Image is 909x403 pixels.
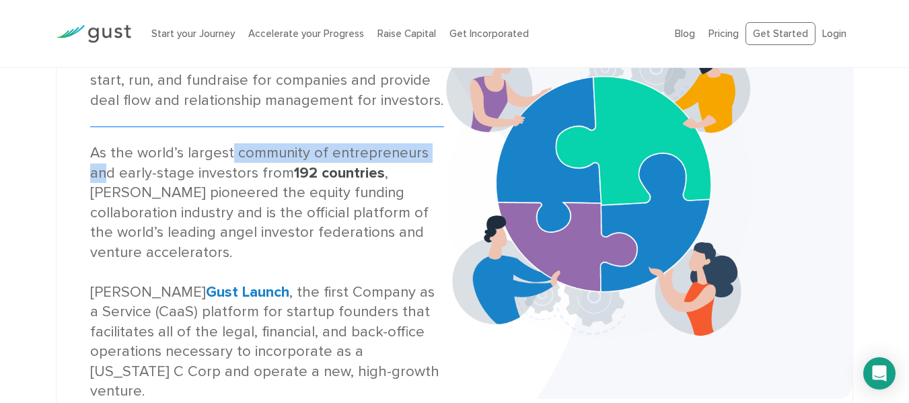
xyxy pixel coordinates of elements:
[377,28,436,40] a: Raise Capital
[675,28,695,40] a: Blog
[294,164,385,182] strong: 192 countries
[746,22,815,46] a: Get Started
[708,28,739,40] a: Pricing
[822,28,846,40] a: Login
[56,25,131,43] img: Gust Logo
[206,283,289,301] a: Gust Launch
[449,28,529,40] a: Get Incorporated
[248,28,364,40] a: Accelerate your Progress
[151,28,235,40] a: Start your Journey
[90,143,445,401] div: As the world’s largest community of entrepreneurs and early-stage investors from , [PERSON_NAME] ...
[863,357,896,390] div: Open Intercom Messenger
